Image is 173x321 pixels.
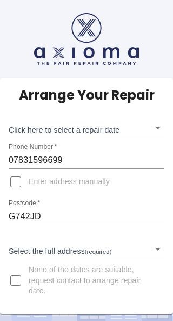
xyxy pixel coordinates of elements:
label: Phone Number [9,142,57,152]
h5: Arrange Your Repair [19,87,155,104]
span: Enter address manually [29,176,110,187]
img: axioma [34,13,139,65]
label: Postcode [9,199,40,208]
span: None of the dates are suitable, request contact to arrange repair date. [29,265,156,297]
